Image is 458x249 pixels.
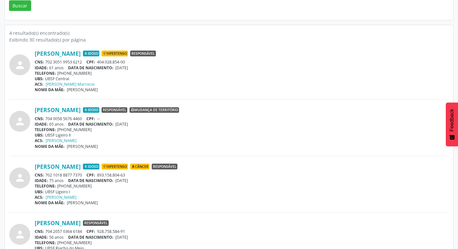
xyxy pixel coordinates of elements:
span: [DATE] [115,235,128,240]
span: CNS: [35,59,44,65]
a: [PERSON_NAME] [46,195,76,200]
div: UBSF Ligeiro II [35,132,449,138]
div: Exibindo 30 resultado(s) por página [9,36,449,43]
div: 702 1018 8877 7370 [35,172,449,178]
span: DATA DE NASCIMENTO: [68,178,113,183]
span: CNS: [35,172,44,178]
span: NOME DA MÃE: [35,87,65,92]
span: Mudança de território [130,107,179,113]
span: Responsável [130,51,156,56]
div: 56 anos [35,235,449,240]
span: TELEFONE: [35,183,56,189]
span: ACS: [35,138,43,143]
div: UBSF Ligeiro I [35,189,449,195]
span: CPF: [86,116,95,121]
span: TELEFONE: [35,71,56,76]
span: NOME DA MÃE: [35,200,65,206]
div: UBSF Central [35,76,449,81]
i: person [14,229,26,240]
a: [PERSON_NAME] [35,50,81,57]
div: 702 3051 9953 6212 [35,59,449,65]
span: [DATE] [115,121,128,127]
span: DATA DE NASCIMENTO: [68,235,113,240]
span: UBS: [35,189,44,195]
span: TELEFONE: [35,127,56,132]
span: CNS: [35,229,44,234]
div: 704 0058 5676 4460 [35,116,449,121]
span: 893.158.804-63 [97,172,125,178]
span: IDADE: [35,235,48,240]
i: person [14,172,26,184]
span: IDADE: [35,121,48,127]
span: [DATE] [115,65,128,71]
div: 4 resultado(s) encontrado(s) [9,30,449,36]
span: TELEFONE: [35,240,56,245]
div: 65 anos [35,121,449,127]
span: UBS: [35,76,44,81]
span: DATA DE NASCIMENTO: [68,121,113,127]
span: CNS: [35,116,44,121]
span: [PERSON_NAME] [67,144,98,149]
i: person [14,116,26,127]
span: CPF: [86,229,95,234]
span: Responsável [152,164,177,169]
a: [PERSON_NAME] [35,163,81,170]
span: Feedback [449,109,455,131]
span: UBS: [35,132,44,138]
span: ACS: [35,195,43,200]
a: [PERSON_NAME] [46,138,76,143]
div: 704 2057 0364 6184 [35,229,449,234]
span: CPF: [86,59,95,65]
span: 928.758.584-91 [97,229,125,234]
span: CPF: [86,172,95,178]
i: person [14,59,26,71]
div: [PHONE_NUMBER] [35,127,449,132]
div: [PHONE_NUMBER] [35,71,449,76]
button: Feedback - Mostrar pesquisa [446,102,458,146]
span: Responsável [102,107,127,113]
span: -- [97,116,100,121]
div: 75 anos [35,178,449,183]
span: 404.928.854-00 [97,59,125,65]
span: Hipertenso [102,164,128,169]
span: IDADE: [35,178,48,183]
span: Idoso [83,164,99,169]
span: DATA DE NASCIMENTO: [68,65,113,71]
a: [PERSON_NAME] [35,106,81,113]
div: [PHONE_NUMBER] [35,240,449,245]
div: 61 anos [35,65,449,71]
span: [PERSON_NAME] [67,200,98,206]
span: Hipertenso [102,51,128,56]
span: Câncer [130,164,149,169]
button: Buscar [9,0,31,11]
span: NOME DA MÃE: [35,144,65,149]
span: Responsável [83,220,109,226]
span: [DATE] [115,178,128,183]
a: [PERSON_NAME] Marrocos [46,81,95,87]
div: [PHONE_NUMBER] [35,183,449,189]
span: IDADE: [35,65,48,71]
span: [PERSON_NAME] [67,87,98,92]
span: Idoso [83,51,99,56]
span: ACS: [35,81,43,87]
a: [PERSON_NAME] [35,219,81,226]
span: Idoso [83,107,99,113]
